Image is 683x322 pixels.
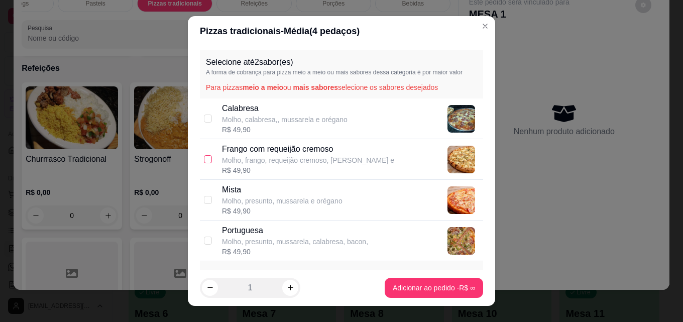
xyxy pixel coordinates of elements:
[385,278,483,298] button: Adicionar ao pedido -R$ ∞
[293,83,338,91] span: mais sabores
[222,165,394,175] div: R$ 49,90
[206,68,477,76] p: A forma de cobrança para pizza meio a meio ou mais sabores dessa categoria é por
[200,24,483,38] div: Pizzas tradicionais - Média ( 4 pedaços)
[282,280,298,296] button: increase-product-quantity
[222,125,348,135] div: R$ 49,90
[222,225,368,237] p: Portuguesa
[222,102,348,115] p: Calabresa
[206,82,477,92] p: Para pizzas ou selecione os sabores desejados
[477,18,493,34] button: Close
[447,146,475,173] img: product-image
[248,282,253,294] p: 1
[222,155,394,165] p: Molho, frango, requeijão cremoso, [PERSON_NAME] e
[222,143,394,155] p: Frango com requeijão cremoso
[222,115,348,125] p: Molho, calabresa,, mussarela e orégano
[206,56,477,68] p: Selecione até 2 sabor(es)
[447,105,475,133] img: product-image
[243,83,283,91] span: meio a meio
[206,267,306,279] p: Selecione a massa da pizza
[222,237,368,247] p: Molho, presunto, mussarela, calabresa, bacon,
[222,206,343,216] div: R$ 49,90
[433,69,463,76] span: maior valor
[447,227,475,255] img: product-image
[222,247,368,257] div: R$ 49,90
[447,186,475,214] img: product-image
[222,184,343,196] p: Mista
[202,280,218,296] button: decrease-product-quantity
[222,196,343,206] p: Molho, presunto, mussarela e orégano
